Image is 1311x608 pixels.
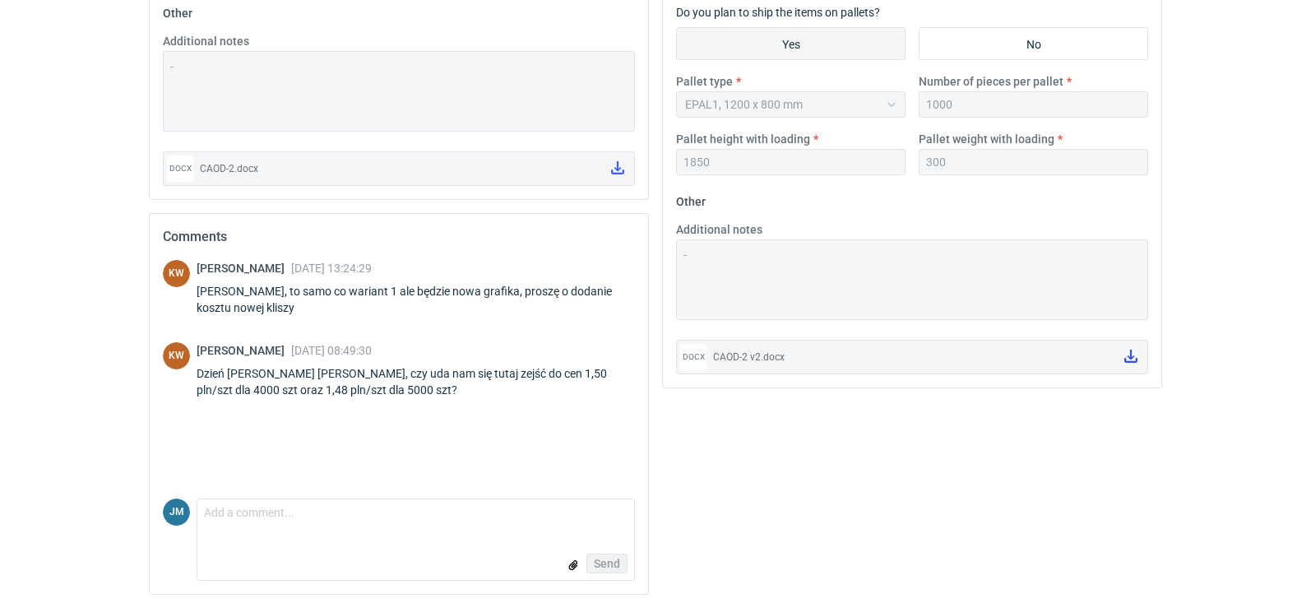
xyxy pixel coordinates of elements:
[713,349,1111,365] div: CAOD-2 v2.docx
[163,499,190,526] div: Joanna Myślak
[163,51,635,132] textarea: -
[163,342,190,369] div: Klaudia Wiśniewska
[676,188,706,208] legend: Other
[197,344,291,357] span: [PERSON_NAME]
[163,499,190,526] figcaption: JM
[586,554,628,573] button: Send
[200,160,598,177] div: CAOD-2.docx
[163,33,249,49] label: Additional notes
[163,260,190,287] div: Klaudia Wiśniewska
[676,131,810,147] label: Pallet height with loading
[676,6,880,19] label: Do you plan to ship the items on pallets?
[676,221,762,238] label: Additional notes
[291,344,372,357] span: [DATE] 08:49:30
[680,344,706,370] div: docx
[919,131,1054,147] label: Pallet weight with loading
[197,283,635,316] div: [PERSON_NAME], to samo co wariant 1 ale będzie nowa grafika, proszę o dodanie kosztu nowej kliszy
[167,155,193,182] div: docx
[163,227,635,247] h2: Comments
[676,73,733,90] label: Pallet type
[291,262,372,275] span: [DATE] 13:24:29
[919,73,1063,90] label: Number of pieces per pallet
[197,365,635,398] div: Dzień [PERSON_NAME] [PERSON_NAME], czy uda nam się tutaj zejść do cen 1,50 pln/szt dla 4000 szt o...
[594,558,620,569] span: Send
[163,342,190,369] figcaption: KW
[163,260,190,287] figcaption: KW
[676,239,1148,320] textarea: -
[197,262,291,275] span: [PERSON_NAME]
